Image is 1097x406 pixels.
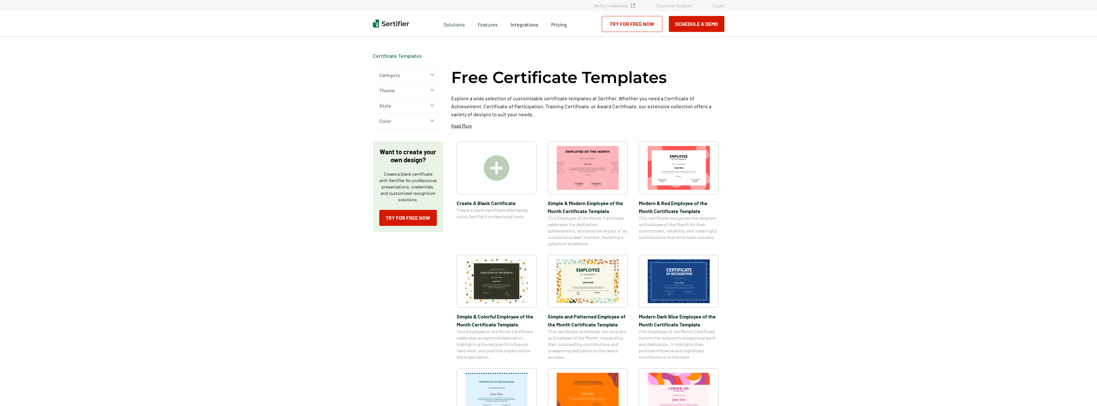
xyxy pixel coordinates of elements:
[451,94,724,118] p: Explore a wide selection of customizable certificate templates at Sertifier. Whether you need a C...
[639,328,719,360] span: This Employee of the Month Certificate honors the recipient’s exceptional work and dedication. It...
[484,155,509,181] img: Create A Blank Certificate
[373,19,409,27] img: Sertifier | Digital Credentialing Platform
[451,67,667,88] h1: Free Certificate Templates
[548,199,628,215] span: Simple & Modern Employee of the Month Certificate Template
[457,312,537,328] span: Simple & Colorful Employee of the Month Certificate Template
[713,3,724,8] a: Login
[511,20,538,28] a: Integrations
[548,328,628,360] span: This certificate commends the recipient as Employee of the Month, recognizing their outstanding c...
[557,146,619,190] img: Simple & Modern Employee of the Month Certificate Template
[639,199,719,215] span: Modern & Red Employee of the Month Certificate Template
[639,255,719,360] a: Modern Dark Blue Employee of the Month Certificate TemplateModern Dark Blue Employee of the Month...
[444,20,465,28] span: Solutions
[548,312,628,328] span: Simple and Patterned Employee of the Month Certificate Template
[631,4,635,8] img: Verified
[379,148,437,164] p: Want to create your own design?
[373,98,443,113] button: Style
[594,3,635,8] a: Verify Credentials
[639,215,719,241] span: This certificate recognizes the recipient as Employee of the Month for their commitment, reliabil...
[557,259,619,303] img: Simple and Patterned Employee of the Month Certificate Template
[451,123,472,129] p: Read More
[548,142,628,247] a: Simple & Modern Employee of the Month Certificate TemplateSimple & Modern Employee of the Month C...
[639,312,719,328] span: Modern Dark Blue Employee of the Month Certificate Template
[373,83,443,98] button: Theme
[379,171,437,203] p: Create a blank certificate with Sertifier for professional presentations, credentials, and custom...
[457,328,537,360] span: This Employee of the Month Certificate celebrates exceptional dedication, highlighting the recipi...
[551,20,567,28] a: Pricing
[511,21,538,27] span: Integrations
[656,3,692,8] a: Customer Support
[373,113,443,129] button: Color
[373,53,422,59] a: Certificate Templates
[379,210,437,226] a: Try for Free Now
[373,67,443,83] button: Category
[548,255,628,360] a: Simple and Patterned Employee of the Month Certificate TemplateSimple and Patterned Employee of t...
[551,21,567,27] span: Pricing
[457,255,537,360] a: Simple & Colorful Employee of the Month Certificate TemplateSimple & Colorful Employee of the Mon...
[648,146,710,190] img: Modern & Red Employee of the Month Certificate Template
[648,259,710,303] img: Modern Dark Blue Employee of the Month Certificate Template
[478,20,498,28] span: Features
[602,16,662,32] a: Try for Free Now
[466,259,528,303] img: Simple & Colorful Employee of the Month Certificate Template
[373,53,422,59] div: Breadcrumb
[457,207,537,220] span: Create a blank certificate effortlessly using Sertifier’s professional tools.
[639,142,719,247] a: Modern & Red Employee of the Month Certificate TemplateModern & Red Employee of the Month Certifi...
[457,199,537,207] span: Create A Blank Certificate
[548,215,628,247] span: This Employee of the Month Certificate celebrates the dedication, achievements, and positive impa...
